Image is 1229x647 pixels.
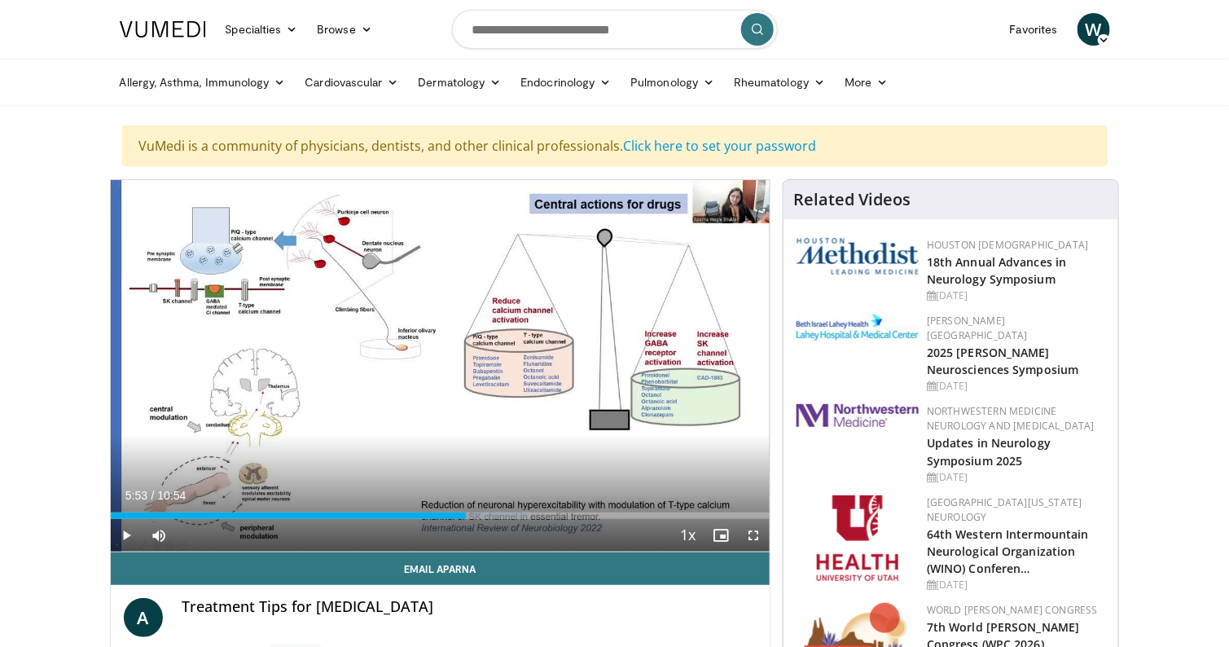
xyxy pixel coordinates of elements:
[835,66,898,99] a: More
[927,578,1105,592] div: [DATE]
[111,552,770,585] a: Email Aparna
[793,190,911,209] h4: Related Videos
[111,513,770,519] div: Progress Bar
[409,66,511,99] a: Dermatology
[927,288,1105,303] div: [DATE]
[737,519,770,552] button: Fullscreen
[122,125,1108,166] div: VuMedi is a community of physicians, dentists, and other clinical professionals.
[182,598,757,616] h4: Treatment Tips for [MEDICAL_DATA]
[1078,13,1110,46] a: W
[927,238,1088,252] a: Houston [DEMOGRAPHIC_DATA]
[216,13,308,46] a: Specialties
[511,66,621,99] a: Endocrinology
[927,404,1095,433] a: Northwestern Medicine Neurology and [MEDICAL_DATA]
[307,13,382,46] a: Browse
[797,238,919,275] img: 5e4488cc-e109-4a4e-9fd9-73bb9237ee91.png.150x105_q85_autocrop_double_scale_upscale_version-0.2.png
[927,603,1098,617] a: World [PERSON_NAME] Congress
[724,66,835,99] a: Rheumatology
[927,379,1105,394] div: [DATE]
[817,495,898,581] img: f6362829-b0a3-407d-a044-59546adfd345.png.150x105_q85_autocrop_double_scale_upscale_version-0.2.png
[927,435,1051,468] a: Updates in Neurology Symposium 2025
[1000,13,1068,46] a: Favorites
[927,526,1089,576] a: 64th Western Intermountain Neurological Organization (WINO) Conferen…
[621,66,724,99] a: Pulmonology
[124,598,163,637] a: A
[111,519,143,552] button: Play
[151,489,155,502] span: /
[111,180,770,552] video-js: Video Player
[927,314,1028,342] a: [PERSON_NAME][GEOGRAPHIC_DATA]
[797,404,919,427] img: 2a462fb6-9365-492a-ac79-3166a6f924d8.png.150x105_q85_autocrop_double_scale_upscale_version-0.2.jpg
[125,489,147,502] span: 5:53
[120,21,206,37] img: VuMedi Logo
[927,470,1105,485] div: [DATE]
[927,345,1078,377] a: 2025 [PERSON_NAME] Neurosciences Symposium
[110,66,296,99] a: Allergy, Asthma, Immunology
[672,519,704,552] button: Playback Rate
[927,254,1066,287] a: 18th Annual Advances in Neurology Symposium
[295,66,408,99] a: Cardiovascular
[624,137,817,155] a: Click here to set your password
[452,10,778,49] input: Search topics, interventions
[797,314,919,341] img: e7977282-282c-4444-820d-7cc2733560fd.jpg.150x105_q85_autocrop_double_scale_upscale_version-0.2.jpg
[143,519,176,552] button: Mute
[704,519,737,552] button: Enable picture-in-picture mode
[157,489,186,502] span: 10:54
[927,495,1082,524] a: [GEOGRAPHIC_DATA][US_STATE] Neurology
